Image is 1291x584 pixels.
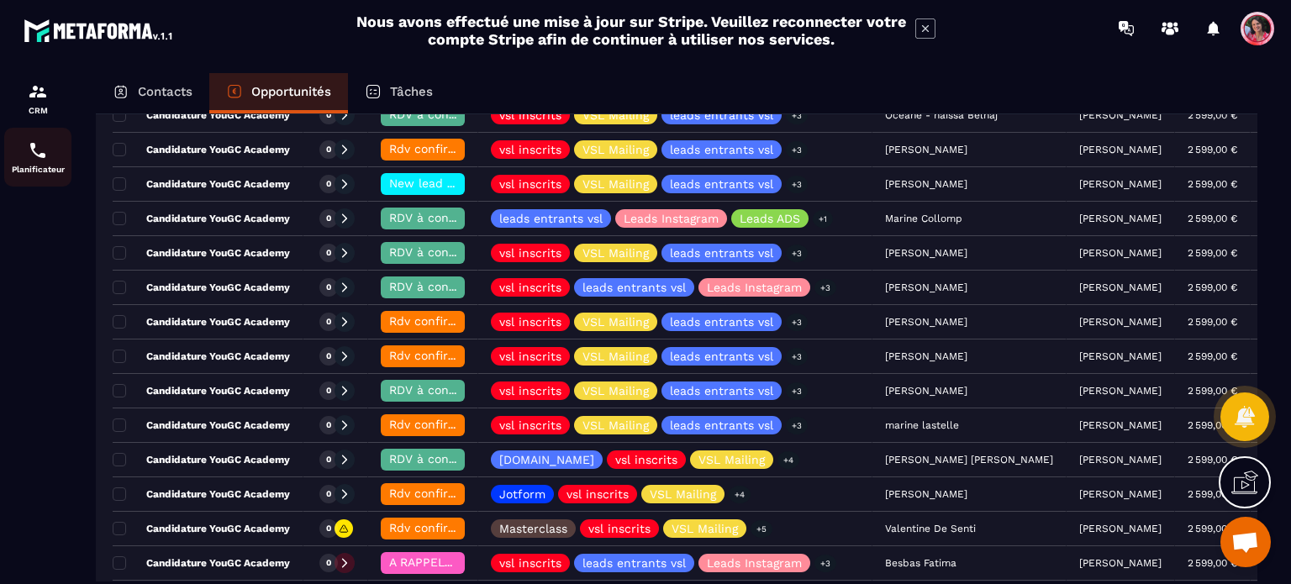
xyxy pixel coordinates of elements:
[389,211,498,224] span: RDV à confimer ❓
[1188,454,1237,466] p: 2 599,00 €
[670,144,773,155] p: leads entrants vsl
[582,385,649,397] p: VSL Mailing
[4,128,71,187] a: schedulerschedulerPlanificateur
[499,488,545,500] p: Jotform
[389,521,484,534] span: Rdv confirmé ✅
[113,384,290,397] p: Candidature YouGC Academy
[707,281,802,293] p: Leads Instagram
[28,140,48,160] img: scheduler
[624,213,719,224] p: Leads Instagram
[113,487,290,501] p: Candidature YouGC Academy
[1079,557,1162,569] p: [PERSON_NAME]
[582,247,649,259] p: VSL Mailing
[326,454,331,466] p: 0
[326,488,331,500] p: 0
[786,382,808,400] p: +3
[113,453,290,466] p: Candidature YouGC Academy
[707,557,802,569] p: Leads Instagram
[814,555,836,572] p: +3
[499,557,561,569] p: vsl inscrits
[499,247,561,259] p: vsl inscrits
[1079,350,1162,362] p: [PERSON_NAME]
[356,13,907,48] h2: Nous avons effectué une mise à jour sur Stripe. Veuillez reconnecter votre compte Stripe afin de ...
[389,108,498,121] span: RDV à confimer ❓
[698,454,765,466] p: VSL Mailing
[326,178,331,190] p: 0
[4,106,71,115] p: CRM
[389,418,484,431] span: Rdv confirmé ✅
[672,523,738,534] p: VSL Mailing
[326,523,331,534] p: 0
[1079,213,1162,224] p: [PERSON_NAME]
[96,73,209,113] a: Contacts
[1188,213,1237,224] p: 2 599,00 €
[1188,281,1237,293] p: 2 599,00 €
[499,454,594,466] p: [DOMAIN_NAME]
[4,69,71,128] a: formationformationCRM
[582,557,686,569] p: leads entrants vsl
[1188,247,1237,259] p: 2 599,00 €
[582,281,686,293] p: leads entrants vsl
[326,109,331,121] p: 0
[1079,281,1162,293] p: [PERSON_NAME]
[389,487,484,500] span: Rdv confirmé ✅
[670,385,773,397] p: leads entrants vsl
[650,488,716,500] p: VSL Mailing
[113,315,290,329] p: Candidature YouGC Academy
[566,488,629,500] p: vsl inscrits
[389,383,498,397] span: RDV à confimer ❓
[1079,454,1162,466] p: [PERSON_NAME]
[1188,178,1237,190] p: 2 599,00 €
[390,84,433,99] p: Tâches
[389,555,579,569] span: A RAPPELER/GHOST/NO SHOW✖️
[751,520,772,538] p: +5
[1188,557,1237,569] p: 2 599,00 €
[389,349,484,362] span: Rdv confirmé ✅
[499,350,561,362] p: vsl inscrits
[582,316,649,328] p: VSL Mailing
[499,144,561,155] p: vsl inscrits
[1079,419,1162,431] p: [PERSON_NAME]
[1079,523,1162,534] p: [PERSON_NAME]
[1079,316,1162,328] p: [PERSON_NAME]
[582,178,649,190] p: VSL Mailing
[777,451,799,469] p: +4
[113,350,290,363] p: Candidature YouGC Academy
[326,316,331,328] p: 0
[1188,488,1237,500] p: 2 599,00 €
[499,316,561,328] p: vsl inscrits
[499,523,567,534] p: Masterclass
[813,210,833,228] p: +1
[24,15,175,45] img: logo
[1188,419,1237,431] p: 2 599,00 €
[113,281,290,294] p: Candidature YouGC Academy
[582,109,649,121] p: VSL Mailing
[615,454,677,466] p: vsl inscrits
[326,213,331,224] p: 0
[326,247,331,259] p: 0
[389,142,484,155] span: Rdv confirmé ✅
[786,141,808,159] p: +3
[499,109,561,121] p: vsl inscrits
[4,165,71,174] p: Planificateur
[389,452,498,466] span: RDV à confimer ❓
[499,419,561,431] p: vsl inscrits
[786,348,808,366] p: +3
[389,245,498,259] span: RDV à confimer ❓
[113,212,290,225] p: Candidature YouGC Academy
[499,178,561,190] p: vsl inscrits
[1079,385,1162,397] p: [PERSON_NAME]
[389,280,498,293] span: RDV à confimer ❓
[113,108,290,122] p: Candidature YouGC Academy
[113,522,290,535] p: Candidature YouGC Academy
[814,279,836,297] p: +3
[1079,488,1162,500] p: [PERSON_NAME]
[786,417,808,434] p: +3
[786,176,808,193] p: +3
[326,350,331,362] p: 0
[582,350,649,362] p: VSL Mailing
[326,385,331,397] p: 0
[326,281,331,293] p: 0
[389,176,536,190] span: New lead à RAPPELER 📞
[326,557,331,569] p: 0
